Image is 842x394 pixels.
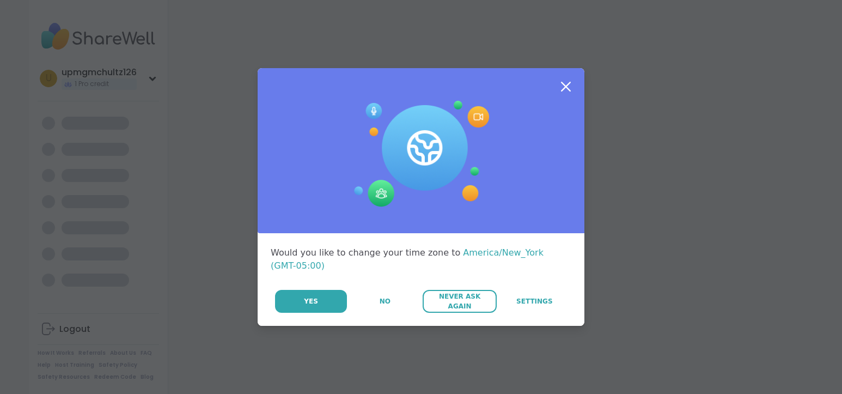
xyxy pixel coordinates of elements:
button: Never Ask Again [423,290,496,313]
span: Yes [304,296,318,306]
button: No [348,290,422,313]
div: Would you like to change your time zone to [271,246,571,272]
a: Settings [498,290,571,313]
button: Yes [275,290,347,313]
span: No [380,296,391,306]
span: Never Ask Again [428,292,491,311]
img: Session Experience [353,101,489,208]
span: Settings [516,296,553,306]
span: America/New_York (GMT-05:00) [271,247,544,271]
